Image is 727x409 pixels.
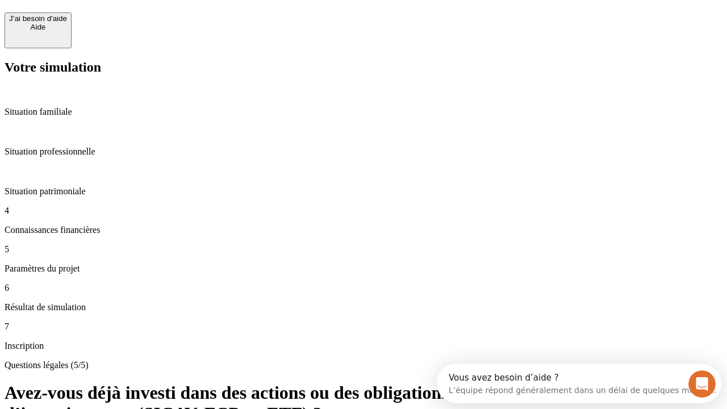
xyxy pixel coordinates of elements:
[9,23,67,31] div: Aide
[437,364,721,403] iframe: Intercom live chat discovery launcher
[5,341,722,351] p: Inscription
[5,225,722,235] p: Connaissances financières
[9,14,67,23] div: J’ai besoin d'aide
[12,19,279,31] div: L’équipe répond généralement dans un délai de quelques minutes.
[688,370,716,398] iframe: Intercom live chat
[5,5,313,36] div: Ouvrir le Messenger Intercom
[5,107,722,117] p: Situation familiale
[5,264,722,274] p: Paramètres du projet
[5,360,722,370] p: Questions légales (5/5)
[5,206,722,216] p: 4
[5,60,722,75] h2: Votre simulation
[5,244,722,254] p: 5
[5,12,72,48] button: J’ai besoin d'aideAide
[12,10,279,19] div: Vous avez besoin d’aide ?
[5,302,722,312] p: Résultat de simulation
[5,147,722,157] p: Situation professionnelle
[5,322,722,332] p: 7
[5,186,722,197] p: Situation patrimoniale
[5,283,722,293] p: 6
